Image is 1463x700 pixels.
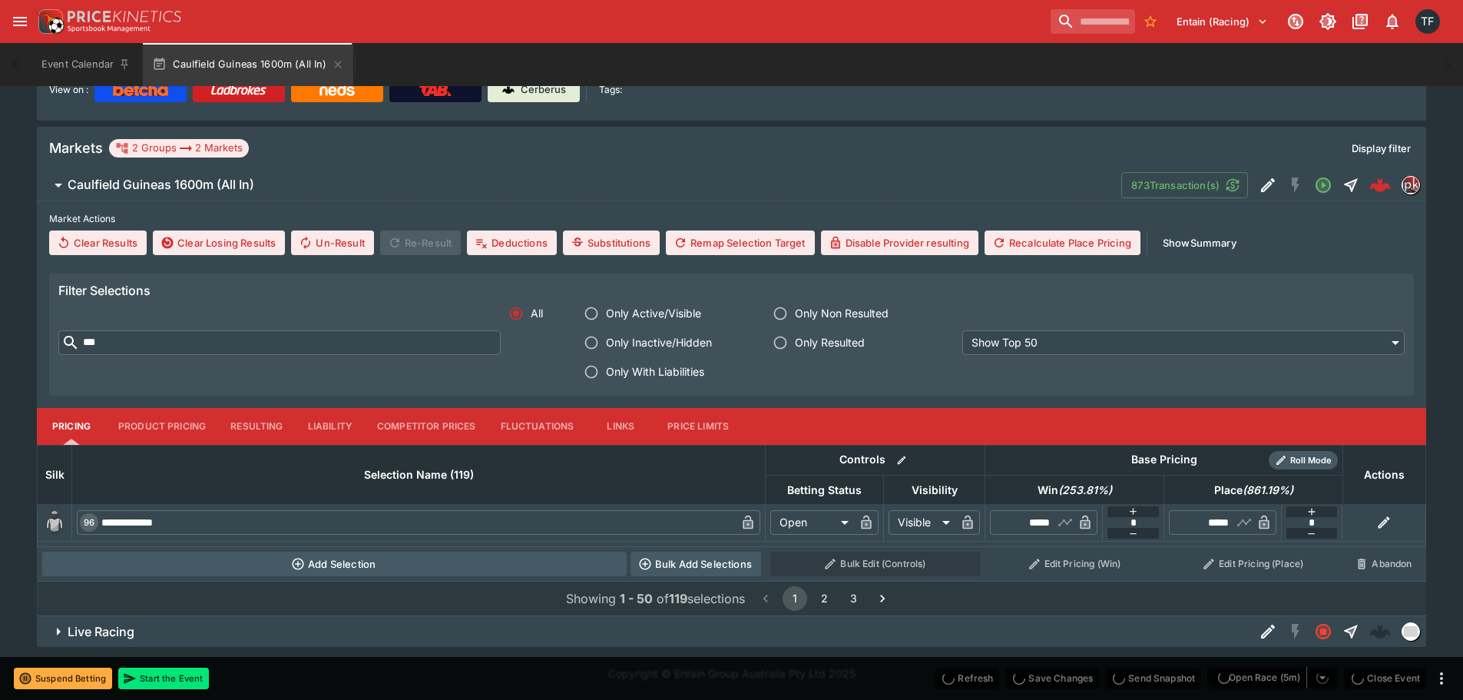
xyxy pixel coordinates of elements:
[210,84,266,96] img: Ladbrokes
[669,591,687,606] b: 119
[37,170,1121,201] button: Caulfield Guineas 1600m (All In)
[895,481,975,499] span: Visibility
[58,283,1405,299] h6: Filter Selections
[795,305,889,321] span: Only Non Resulted
[1121,172,1248,198] button: 873Transaction(s)
[870,586,895,611] button: Go to next page
[1138,9,1163,34] button: No Bookmarks
[488,408,587,445] button: Fluctuations
[1402,623,1419,640] img: liveracing
[1432,669,1451,688] button: more
[1051,9,1135,34] input: search
[1337,618,1365,645] button: Straight
[1402,622,1420,641] div: liveracing
[347,466,491,484] span: Selection Name (119)
[42,552,627,576] button: Add Selection
[1207,667,1338,688] div: split button
[1021,481,1129,499] span: Win(253.81%)
[1402,177,1419,194] img: pricekinetics
[68,624,134,640] h6: Live Racing
[1342,136,1420,161] button: Display filter
[488,78,580,102] a: Cerberus
[1282,171,1309,199] button: SGM Disabled
[1402,176,1420,194] div: pricekinetics
[1415,9,1440,34] div: Tom Flynn
[599,78,622,102] label: Tags:
[631,552,761,576] button: Bulk Add Selections via CSV Data
[821,231,978,255] button: Disable Provider resulting
[889,510,955,535] div: Visible
[143,43,353,86] button: Caulfield Guineas 1600m (All In)
[113,84,168,96] img: Betcha
[49,231,147,255] button: Clear Results
[49,207,1414,231] label: Market Actions
[1254,618,1282,645] button: Edit Detail
[1346,8,1374,35] button: Documentation
[566,589,745,608] p: Showing of selections
[81,517,98,528] span: 96
[106,408,218,445] button: Product Pricing
[766,445,985,475] th: Controls
[37,616,1254,647] button: Live Racing
[841,586,866,611] button: Go to page 3
[49,78,88,102] label: View on :
[14,668,112,689] button: Suspend Betting
[1314,8,1342,35] button: Toggle light/dark mode
[812,586,836,611] button: Go to page 2
[1309,171,1337,199] button: Open
[1058,481,1112,499] em: ( 253.81 %)
[1379,8,1406,35] button: Notifications
[795,334,865,350] span: Only Resulted
[586,408,655,445] button: Links
[1125,450,1203,469] div: Base Pricing
[783,586,807,611] button: page 1
[1347,552,1421,576] button: Abandon
[1411,5,1445,38] button: Tom Flynn
[296,408,365,445] button: Liability
[563,231,660,255] button: Substitutions
[115,139,243,158] div: 2 Groups 2 Markets
[606,334,712,350] span: Only Inactive/Hidden
[1309,618,1337,645] button: Closed
[32,43,140,86] button: Event Calendar
[620,591,653,606] b: 1 - 50
[467,231,557,255] button: Deductions
[1314,176,1332,194] svg: Open
[365,408,488,445] button: Competitor Prices
[1337,171,1365,199] button: Straight
[1197,481,1310,499] span: Place(861.19%)
[655,408,741,445] button: Price Limits
[606,305,701,321] span: Only Active/Visible
[1369,174,1391,196] div: 6d095a23-7730-49f2-a2eb-dc1ad31d2424
[291,231,373,255] button: Un-Result
[1254,171,1282,199] button: Edit Detail
[319,84,354,96] img: Neds
[521,82,566,98] p: Cerberus
[34,6,65,37] img: PriceKinetics Logo
[380,231,461,255] span: Re-Result
[68,177,254,193] h6: Caulfield Guineas 1600m (All In)
[1154,231,1246,255] button: ShowSummary
[1167,9,1277,34] button: Select Tenant
[1365,170,1395,201] a: 6d095a23-7730-49f2-a2eb-dc1ad31d2424
[1282,8,1309,35] button: Connected to PK
[892,450,912,470] button: Bulk edit
[751,586,897,611] nav: pagination navigation
[42,510,67,535] img: blank-silk.png
[1243,481,1293,499] em: ( 861.19 %)
[68,11,181,22] img: PriceKinetics
[990,552,1160,576] button: Edit Pricing (Win)
[1314,622,1332,641] svg: Closed
[37,408,106,445] button: Pricing
[606,363,704,380] span: Only With Liabilities
[218,408,295,445] button: Resulting
[1284,454,1338,467] span: Roll Mode
[985,231,1140,255] button: Recalculate Place Pricing
[770,552,981,576] button: Bulk Edit (Controls)
[502,84,515,96] img: Cerberus
[1269,451,1338,469] div: Show/hide Price Roll mode configuration.
[770,481,879,499] span: Betting Status
[962,330,1405,355] div: Show Top 50
[1342,445,1425,504] th: Actions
